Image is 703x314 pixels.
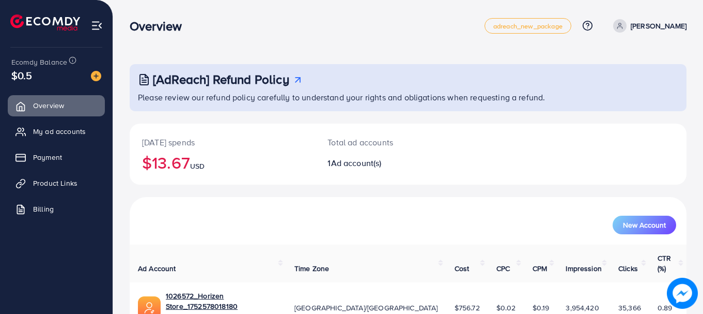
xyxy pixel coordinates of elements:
[533,263,547,274] span: CPM
[130,19,190,34] h3: Overview
[33,204,54,214] span: Billing
[8,121,105,142] a: My ad accounts
[153,72,289,87] h3: [AdReach] Refund Policy
[613,216,676,234] button: New Account
[327,158,442,168] h2: 1
[8,147,105,168] a: Payment
[10,14,80,31] img: logo
[455,303,480,313] span: $756.72
[138,263,176,274] span: Ad Account
[33,126,86,137] span: My ad accounts
[8,95,105,116] a: Overview
[294,263,329,274] span: Time Zone
[566,263,602,274] span: Impression
[33,178,77,188] span: Product Links
[11,68,33,83] span: $0.5
[566,303,599,313] span: 3,954,420
[11,57,67,67] span: Ecomdy Balance
[142,153,303,172] h2: $13.67
[91,71,101,81] img: image
[485,18,571,34] a: adreach_new_package
[33,100,64,111] span: Overview
[618,303,641,313] span: 35,366
[631,20,686,32] p: [PERSON_NAME]
[190,161,205,171] span: USD
[609,19,686,33] a: [PERSON_NAME]
[658,253,671,274] span: CTR (%)
[138,91,680,103] p: Please review our refund policy carefully to understand your rights and obligations when requesti...
[496,263,510,274] span: CPC
[496,303,516,313] span: $0.02
[623,221,666,229] span: New Account
[331,157,382,169] span: Ad account(s)
[8,199,105,219] a: Billing
[327,136,442,148] p: Total ad accounts
[166,291,278,312] a: 1026572_Horizen Store_1752578018180
[493,23,563,29] span: adreach_new_package
[455,263,470,274] span: Cost
[91,20,103,32] img: menu
[8,173,105,193] a: Product Links
[667,278,698,309] img: image
[294,303,438,313] span: [GEOGRAPHIC_DATA]/[GEOGRAPHIC_DATA]
[533,303,550,313] span: $0.19
[33,152,62,162] span: Payment
[658,303,673,313] span: 0.89
[142,136,303,148] p: [DATE] spends
[618,263,638,274] span: Clicks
